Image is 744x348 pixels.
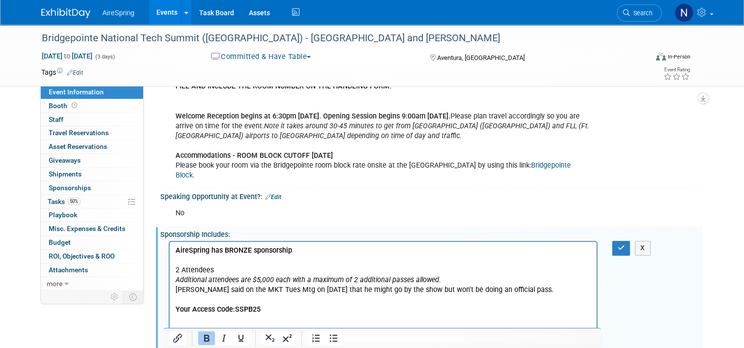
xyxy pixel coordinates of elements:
[47,280,62,288] span: more
[94,54,115,60] span: (3 days)
[198,331,215,345] button: Bold
[41,181,143,195] a: Sponsorships
[49,129,109,137] span: Travel Reservations
[41,277,143,290] a: more
[208,52,315,62] button: Committed & Have Table
[675,3,693,22] img: Natalie Pyron
[169,331,186,345] button: Insert/edit link
[176,151,333,160] b: Accommodations - ROOM BLOCK CUTOFF [DATE]
[663,67,690,72] div: Event Rating
[262,331,278,345] button: Subscript
[656,53,666,60] img: Format-Inperson.png
[49,170,82,178] span: Shipments
[176,112,450,120] b: Welcome Reception begins at 6:30pm [DATE]. Opening Session begins 9:00am [DATE].
[279,331,296,345] button: Superscript
[49,266,88,274] span: Attachments
[49,225,125,232] span: Misc. Expenses & Credits
[160,227,703,239] div: Sponsorship Includes:
[667,53,690,60] div: In-Person
[41,8,90,18] img: ExhibitDay
[233,331,249,345] button: Underline
[67,69,83,76] a: Edit
[595,51,690,66] div: Event Format
[630,9,653,17] span: Search
[41,52,93,60] span: [DATE] [DATE]
[41,140,143,153] a: Asset Reservations
[106,290,123,303] td: Personalize Event Tab Strip
[215,331,232,345] button: Italic
[176,122,590,140] i: Note it takes around 30-45 minutes to get from [GEOGRAPHIC_DATA] ([GEOGRAPHIC_DATA]) and FLL (Ft....
[41,222,143,235] a: Misc. Expenses & Credits
[49,143,107,150] span: Asset Reservations
[41,168,143,181] a: Shipments
[49,238,71,246] span: Budget
[62,52,72,60] span: to
[265,194,281,201] a: Edit
[70,102,79,109] span: Booth not reserved yet
[41,195,143,208] a: Tasks50%
[49,116,63,123] span: Staff
[38,29,635,47] div: Bridgepointe National Tech Summit ([GEOGRAPHIC_DATA]) - [GEOGRAPHIC_DATA] and [PERSON_NAME]
[67,198,81,205] span: 50%
[41,86,143,99] a: Event Information
[41,113,143,126] a: Staff
[41,208,143,222] a: Playbook
[41,263,143,277] a: Attachments
[41,99,143,113] a: Booth
[169,67,597,185] div: Please plan travel accordingly so you are arrive on time for the event. Please book your room via...
[176,161,571,179] a: Bridgepointe Block.
[169,203,597,223] div: No
[49,156,81,164] span: Giveaways
[41,154,143,167] a: Giveaways
[617,4,662,22] a: Search
[102,9,134,17] span: AireSpring
[41,250,143,263] a: ROI, Objectives & ROO
[49,184,91,192] span: Sponsorships
[48,198,81,205] span: Tasks
[41,126,143,140] a: Travel Reservations
[49,211,77,219] span: Playbook
[123,290,144,303] td: Toggle Event Tabs
[437,54,525,61] span: Aventura, [GEOGRAPHIC_DATA]
[635,241,651,255] button: X
[41,236,143,249] a: Budget
[308,331,325,345] button: Numbered list
[49,88,104,96] span: Event Information
[49,102,79,110] span: Booth
[160,189,703,202] div: Speaking Opportunity at Event?:
[41,67,83,77] td: Tags
[49,252,115,260] span: ROI, Objectives & ROO
[325,331,342,345] button: Bullet list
